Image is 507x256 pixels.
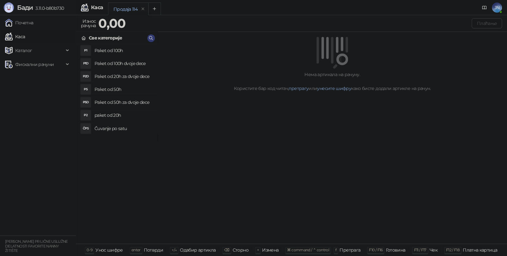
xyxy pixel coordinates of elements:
[87,247,92,252] span: 0-9
[139,6,147,12] button: remove
[95,123,152,134] h4: Čuvanje po satu
[91,5,103,10] div: Каса
[95,58,152,68] h4: Paket od 100h dvoje dece
[5,30,25,43] a: Каса
[144,246,163,254] div: Потврди
[95,71,152,81] h4: Paket od 20h za dvoje dece
[335,247,336,252] span: f
[81,71,91,81] div: P2D
[287,247,329,252] span: ⌘ command / ⌃ control
[446,247,460,252] span: F12 / F18
[339,246,360,254] div: Претрага
[414,247,426,252] span: F11 / F17
[430,246,437,254] div: Чек
[233,246,248,254] div: Сторно
[89,34,122,41] div: Све категорије
[5,16,34,29] a: Почетна
[17,4,33,11] span: Бади
[369,247,382,252] span: F10 / F16
[492,3,502,13] span: JN
[224,247,229,252] span: ⌫
[4,3,14,13] img: Logo
[317,86,351,91] a: унесите шифру
[257,247,259,252] span: +
[95,246,123,254] div: Унос шифре
[98,15,125,31] strong: 0,00
[172,247,177,252] span: ↑/↓
[165,71,499,92] div: Нема артикала на рачуну. Користите бар код читач, или како бисте додали артикле на рачун.
[113,6,137,13] div: Продаја 114
[5,239,68,253] small: [PERSON_NAME] PR LIČNE USLUŽNE DELATNOSTI FAVORITE NANNY ŽITIŠTE
[33,5,64,11] span: 3.11.0-b80b730
[95,97,152,107] h4: Paket od 50h za dvoje dece
[15,58,54,71] span: Фискални рачуни
[463,246,497,254] div: Платна картица
[76,44,157,244] div: grid
[148,3,161,15] button: Add tab
[81,123,91,134] div: ČPS
[262,246,278,254] div: Измена
[180,246,216,254] div: Одабир артикла
[81,84,91,94] div: P5
[479,3,489,13] a: Документација
[81,97,91,107] div: P5D
[80,17,97,30] div: Износ рачуна
[289,86,308,91] a: претрагу
[81,110,91,120] div: P2
[95,84,152,94] h4: Paket od 50h
[95,110,152,120] h4: paket od 20h
[81,58,91,68] div: P1D
[386,246,405,254] div: Готовина
[95,45,152,56] h4: Paket od 100h
[81,45,91,56] div: P1
[15,44,32,57] span: Каталог
[472,18,502,28] button: Плаћање
[131,247,141,252] span: enter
